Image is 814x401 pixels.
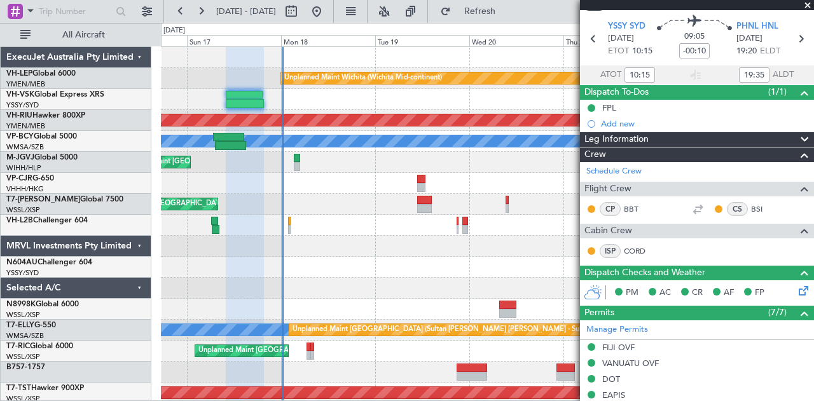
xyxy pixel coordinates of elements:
[736,20,778,33] span: PHNL HNL
[608,20,645,33] span: YSSY SYD
[469,35,563,46] div: Wed 20
[6,91,34,99] span: VH-VSK
[6,91,104,99] a: VH-VSKGlobal Express XRS
[626,287,638,299] span: PM
[724,287,734,299] span: AF
[624,67,655,83] input: --:--
[584,182,631,196] span: Flight Crew
[584,85,649,100] span: Dispatch To-Dos
[6,196,80,203] span: T7-[PERSON_NAME]
[659,287,671,299] span: AC
[284,69,442,88] div: Unplanned Maint Wichita (Wichita Mid-continent)
[760,45,780,58] span: ELDT
[727,202,748,216] div: CS
[739,67,769,83] input: --:--
[608,45,629,58] span: ETOT
[584,132,649,147] span: Leg Information
[684,31,705,43] span: 09:05
[434,1,511,22] button: Refresh
[6,343,73,350] a: T7-RICGlobal 6000
[6,142,44,152] a: WMSA/SZB
[187,35,281,46] div: Sun 17
[632,45,652,58] span: 10:15
[6,112,32,119] span: VH-RIU
[584,224,632,238] span: Cabin Crew
[6,163,41,173] a: WIHH/HLP
[6,175,54,182] a: VP-CJRG-650
[736,32,762,45] span: [DATE]
[293,320,598,339] div: Unplanned Maint [GEOGRAPHIC_DATA] (Sultan [PERSON_NAME] [PERSON_NAME] - Subang)
[6,154,34,161] span: M-JGVJ
[6,196,123,203] a: T7-[PERSON_NAME]Global 7500
[600,69,621,81] span: ATOT
[768,306,787,319] span: (7/7)
[608,32,634,45] span: [DATE]
[6,205,40,215] a: WSSL/XSP
[6,259,92,266] a: N604AUChallenger 604
[586,323,648,336] a: Manage Permits
[6,175,32,182] span: VP-CJR
[216,6,276,17] span: [DATE] - [DATE]
[624,245,652,257] a: CORD
[14,25,138,45] button: All Aircraft
[584,147,606,162] span: Crew
[736,45,757,58] span: 19:20
[584,306,614,320] span: Permits
[6,100,39,110] a: YSSY/SYD
[6,301,79,308] a: N8998KGlobal 6000
[6,384,31,392] span: T7-TST
[602,358,659,369] div: VANUATU OVF
[198,341,357,360] div: Unplanned Maint [GEOGRAPHIC_DATA] (Seletar)
[6,70,76,78] a: VH-LEPGlobal 6000
[602,342,635,353] div: FIJI OVF
[6,310,40,320] a: WSSL/XSP
[6,364,45,371] a: B757-1757
[6,112,85,119] a: VH-RIUHawker 800XP
[6,322,34,329] span: T7-ELLY
[563,35,658,46] div: Thu 21
[586,165,642,178] a: Schedule Crew
[281,35,375,46] div: Mon 18
[773,69,794,81] span: ALDT
[453,7,507,16] span: Refresh
[6,154,78,161] a: M-JGVJGlobal 5000
[602,102,616,113] div: FPL
[624,203,652,215] a: BBT
[6,322,56,329] a: T7-ELLYG-550
[751,203,780,215] a: BSI
[6,79,45,89] a: YMEN/MEB
[6,184,44,194] a: VHHH/HKG
[602,390,625,400] div: EAPIS
[6,70,32,78] span: VH-LEP
[6,121,45,131] a: YMEN/MEB
[692,287,703,299] span: CR
[6,343,30,350] span: T7-RIC
[104,194,254,214] div: Planned Maint [GEOGRAPHIC_DATA] (Seletar)
[6,331,44,341] a: WMSA/SZB
[6,133,34,140] span: VP-BCY
[6,217,33,224] span: VH-L2B
[584,266,705,280] span: Dispatch Checks and Weather
[6,133,77,140] a: VP-BCYGlobal 5000
[163,25,185,36] div: [DATE]
[39,2,112,21] input: Trip Number
[6,268,39,278] a: YSSY/SYD
[768,85,787,99] span: (1/1)
[33,31,134,39] span: All Aircraft
[600,244,621,258] div: ISP
[601,118,808,129] div: Add new
[6,352,40,362] a: WSSL/XSP
[6,217,88,224] a: VH-L2BChallenger 604
[602,374,620,384] div: DOT
[755,287,764,299] span: FP
[6,364,32,371] span: B757-1
[6,301,36,308] span: N8998K
[6,384,84,392] a: T7-TSTHawker 900XP
[600,202,621,216] div: CP
[6,259,38,266] span: N604AU
[375,35,469,46] div: Tue 19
